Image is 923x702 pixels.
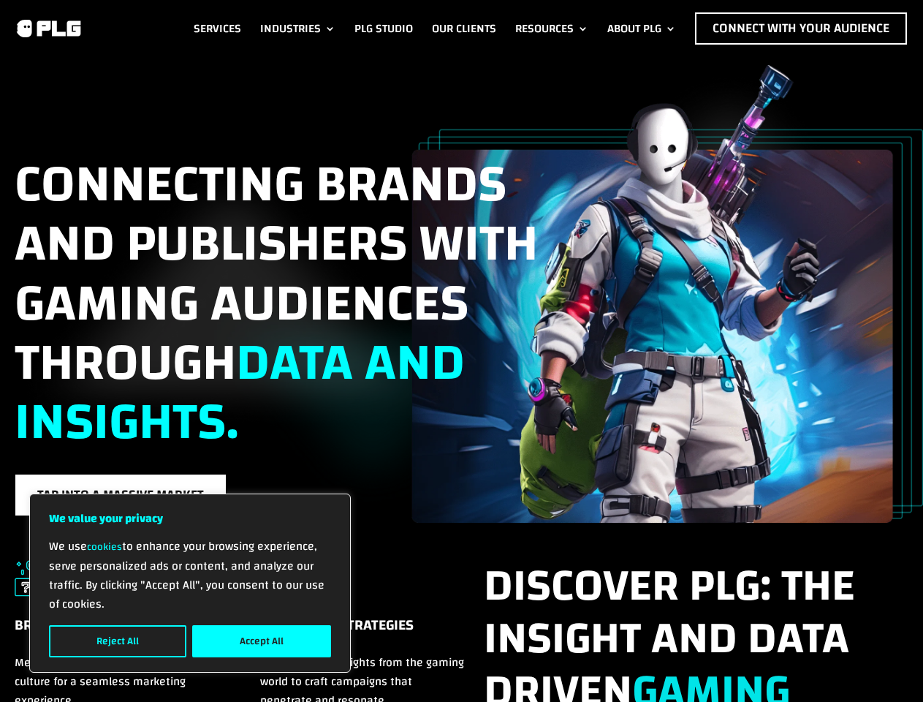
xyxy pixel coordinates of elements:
[49,537,331,614] p: We use to enhance your browsing experience, serve personalized ads or content, and analyze our tr...
[15,314,465,470] span: data and insights.
[49,625,186,657] button: Reject All
[432,12,496,45] a: Our Clients
[15,560,37,597] img: Brand Synergy
[194,12,241,45] a: Services
[192,625,331,657] button: Accept All
[15,614,211,653] h5: Brand Synergy
[260,12,335,45] a: Industries
[260,614,466,653] h5: Innovative Strategies
[695,12,907,45] a: Connect with Your Audience
[29,494,351,673] div: We value your privacy
[607,12,676,45] a: About PLG
[354,12,413,45] a: PLG Studio
[515,12,588,45] a: Resources
[15,136,538,470] span: Connecting brands and publishers with gaming audiences through
[15,474,227,517] a: Tap into a massive market
[850,632,923,702] iframe: Chat Widget
[87,537,122,556] a: cookies
[49,509,331,528] p: We value your privacy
